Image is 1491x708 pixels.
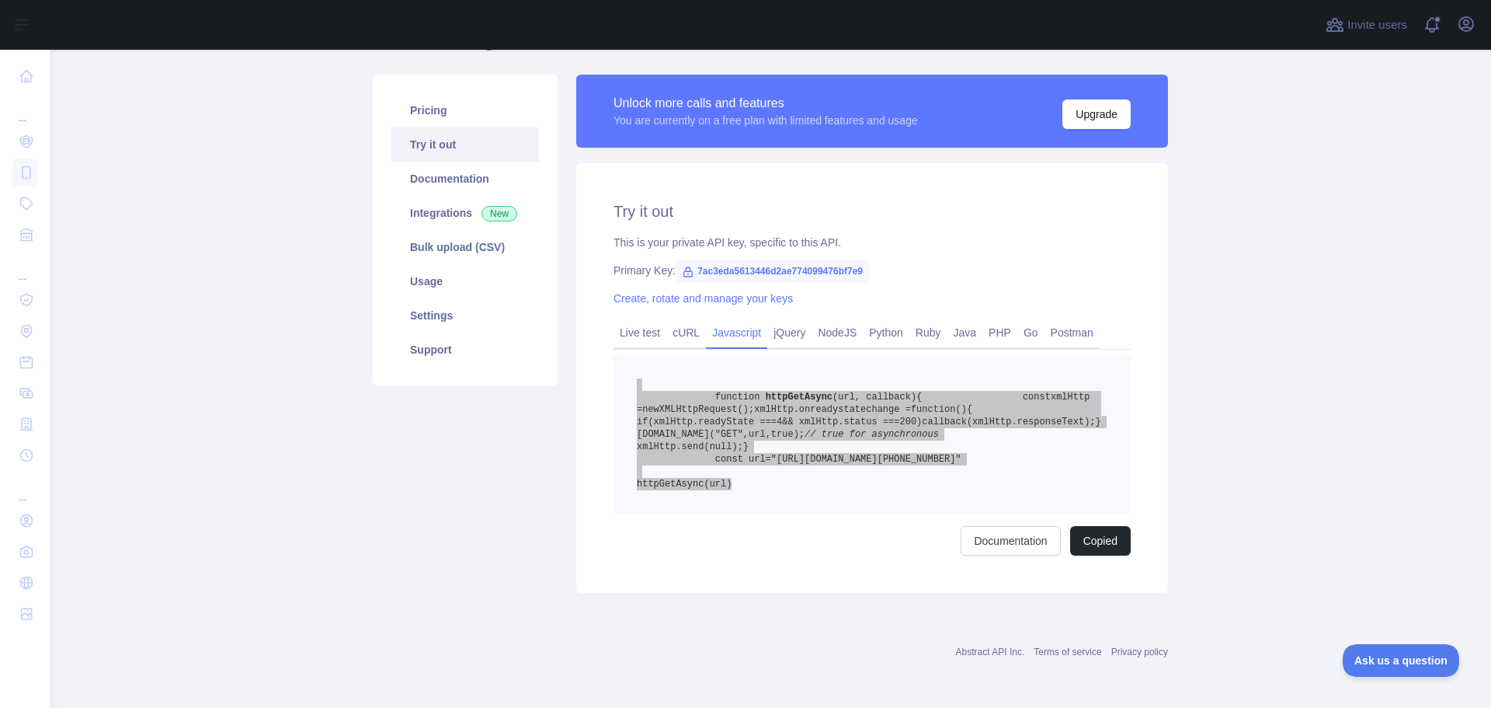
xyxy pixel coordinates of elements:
[909,320,947,345] a: Ruby
[743,441,749,452] span: }
[676,260,869,283] span: 7ac3eda5613446d2ae774099476bf7e9
[637,417,648,427] span: if
[642,404,659,415] span: new
[637,441,710,452] span: xmlHttp.send(
[391,162,539,196] a: Documentation
[613,113,918,128] div: You are currently on a free plan with limited features and usage
[12,93,37,124] div: ...
[961,526,1060,556] a: Documentation
[771,454,961,465] span: "[URL][DOMAIN_NAME][PHONE_NUMBER]"
[955,404,961,415] span: (
[766,454,771,465] span: =
[715,392,760,403] span: function
[749,429,766,440] span: url
[754,404,911,415] span: xmlHttp.onreadystatechange =
[1062,99,1131,129] button: Upgrade
[794,429,805,440] span: );
[726,479,732,490] span: )
[715,454,743,465] span: const
[916,392,922,403] span: {
[613,320,666,345] a: Live test
[613,94,918,113] div: Unlock more calls and features
[613,235,1131,250] div: This is your private API key, specific to this API.
[832,392,838,403] span: (
[777,417,782,427] span: 4
[771,429,794,440] span: true
[782,417,899,427] span: && xmlHttp.status ===
[911,392,916,403] span: )
[743,429,749,440] span: ,
[715,429,743,440] span: "GET"
[706,320,767,345] a: Javascript
[659,404,754,415] span: XMLHttpRequest();
[613,201,1131,222] h2: Try it out
[391,196,539,230] a: Integrations New
[637,479,710,490] span: httpGetAsync(
[766,429,771,440] span: ,
[947,320,983,345] a: Java
[1111,647,1168,657] a: Privacy policy
[838,392,911,403] span: url, callback
[637,429,715,440] span: [DOMAIN_NAME](
[1343,644,1460,677] iframe: Toggle Customer Support
[805,429,939,440] span: // true for asynchronous
[916,417,922,427] span: )
[812,320,863,345] a: NodeJS
[1322,12,1410,37] button: Invite users
[391,333,539,367] a: Support
[1034,647,1101,657] a: Terms of service
[710,479,727,490] span: url
[1023,392,1051,403] span: const
[863,320,909,345] a: Python
[911,404,956,415] span: function
[666,320,706,345] a: cURL
[732,441,742,452] span: );
[899,417,916,427] span: 200
[1017,320,1044,345] a: Go
[710,441,732,452] span: null
[767,320,812,345] a: jQuery
[749,454,766,465] span: url
[1044,320,1100,345] a: Postman
[1070,526,1131,556] button: Copied
[12,252,37,283] div: ...
[481,206,517,221] span: New
[982,320,1017,345] a: PHP
[648,417,777,427] span: (xmlHttp.readyState ===
[961,404,967,415] span: )
[956,647,1025,657] a: Abstract API Inc.
[391,264,539,298] a: Usage
[1347,16,1407,34] span: Invite users
[613,292,793,305] a: Create, rotate and manage your keys
[391,230,539,264] a: Bulk upload (CSV)
[967,404,972,415] span: {
[1096,417,1101,427] span: }
[12,473,37,504] div: ...
[922,417,1095,427] span: callback(xmlHttp.responseText);
[613,263,1131,278] div: Primary Key:
[391,127,539,162] a: Try it out
[766,392,832,403] span: httpGetAsync
[391,93,539,127] a: Pricing
[391,298,539,333] a: Settings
